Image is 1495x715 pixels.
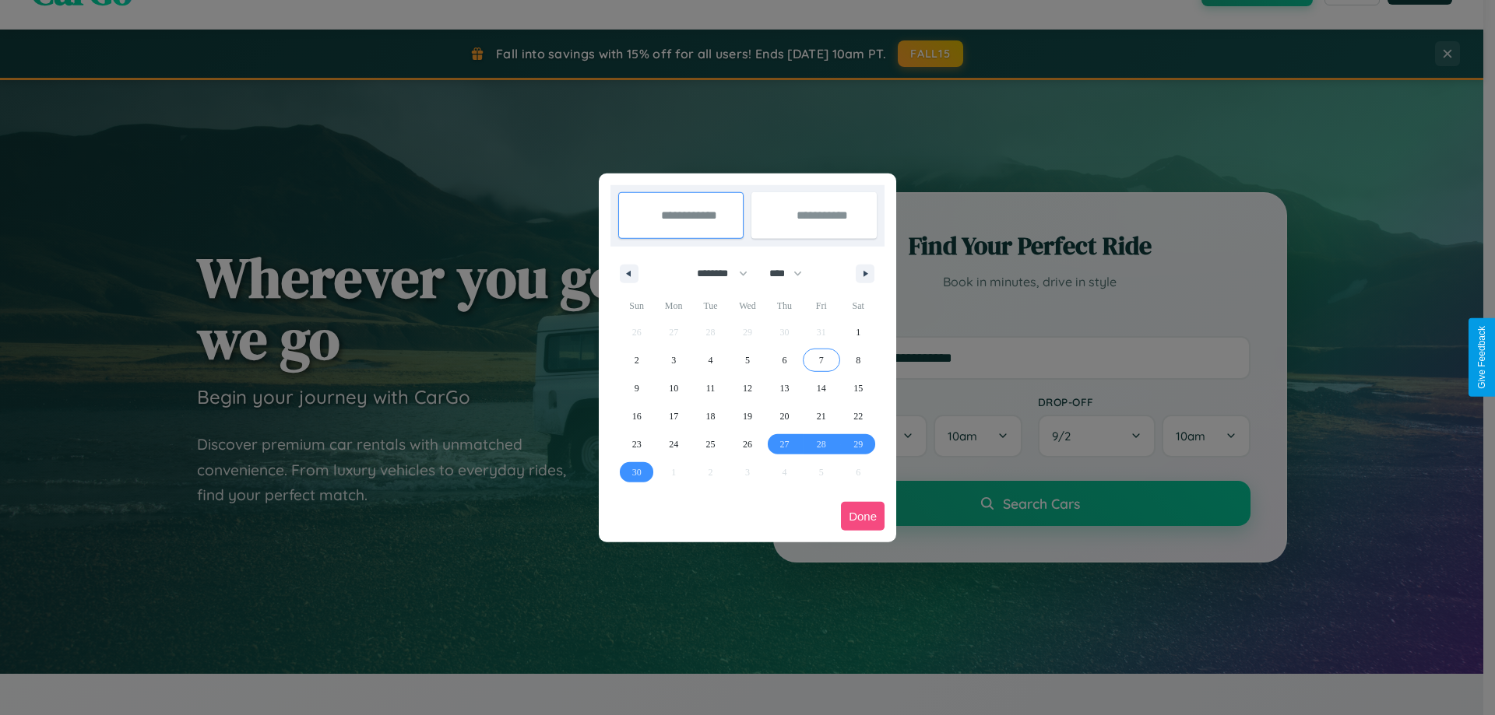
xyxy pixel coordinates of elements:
[803,402,839,430] button: 21
[635,374,639,402] span: 9
[618,430,655,458] button: 23
[729,293,765,318] span: Wed
[743,402,752,430] span: 19
[766,374,803,402] button: 13
[618,374,655,402] button: 9
[635,346,639,374] span: 2
[706,374,716,402] span: 11
[782,346,786,374] span: 6
[669,374,678,402] span: 10
[853,374,863,402] span: 15
[729,374,765,402] button: 12
[817,374,826,402] span: 14
[655,346,691,374] button: 3
[743,430,752,458] span: 26
[819,346,824,374] span: 7
[618,293,655,318] span: Sun
[803,430,839,458] button: 28
[729,402,765,430] button: 19
[632,402,642,430] span: 16
[840,402,877,430] button: 22
[618,402,655,430] button: 16
[817,402,826,430] span: 21
[766,346,803,374] button: 6
[779,402,789,430] span: 20
[706,402,716,430] span: 18
[655,293,691,318] span: Mon
[618,458,655,486] button: 30
[729,346,765,374] button: 5
[779,374,789,402] span: 13
[766,293,803,318] span: Thu
[840,318,877,346] button: 1
[840,293,877,318] span: Sat
[669,402,678,430] span: 17
[856,346,860,374] span: 8
[745,346,750,374] span: 5
[655,374,691,402] button: 10
[803,374,839,402] button: 14
[803,346,839,374] button: 7
[840,374,877,402] button: 15
[779,430,789,458] span: 27
[840,346,877,374] button: 8
[692,293,729,318] span: Tue
[840,430,877,458] button: 29
[841,502,885,531] button: Done
[766,430,803,458] button: 27
[655,402,691,430] button: 17
[706,430,716,458] span: 25
[853,430,863,458] span: 29
[632,430,642,458] span: 23
[803,293,839,318] span: Fri
[618,346,655,374] button: 2
[709,346,713,374] span: 4
[853,402,863,430] span: 22
[766,402,803,430] button: 20
[1476,326,1487,389] div: Give Feedback
[692,402,729,430] button: 18
[671,346,676,374] span: 3
[632,458,642,486] span: 30
[655,430,691,458] button: 24
[692,346,729,374] button: 4
[743,374,752,402] span: 12
[692,374,729,402] button: 11
[856,318,860,346] span: 1
[692,430,729,458] button: 25
[817,430,826,458] span: 28
[669,430,678,458] span: 24
[729,430,765,458] button: 26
